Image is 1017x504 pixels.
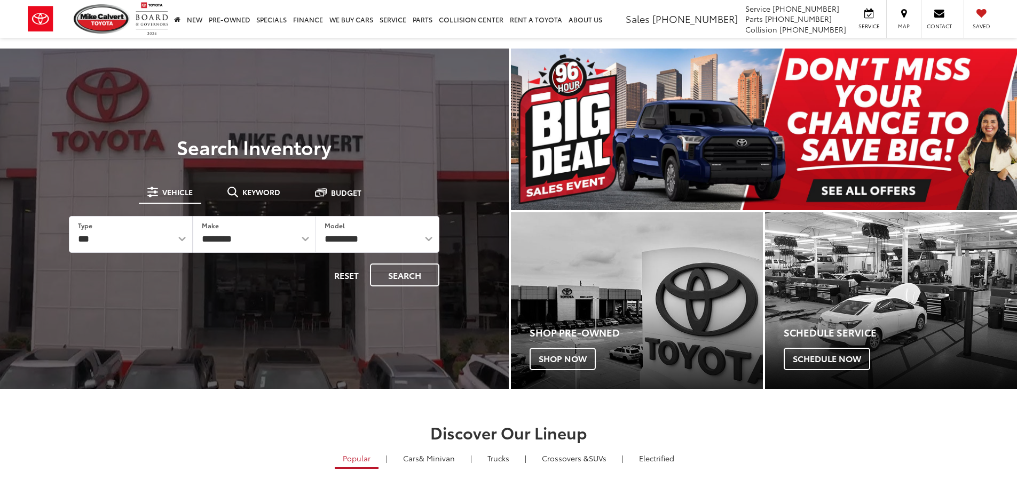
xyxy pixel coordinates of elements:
span: Sales [626,12,650,26]
span: Schedule Now [784,348,870,370]
span: Saved [969,22,993,30]
span: Map [892,22,916,30]
a: Trucks [479,449,517,467]
h2: Discover Our Lineup [132,423,885,441]
a: Schedule Service Schedule Now [765,212,1017,389]
span: Service [745,3,770,14]
span: & Minivan [419,453,455,463]
button: Search [370,263,439,286]
span: Budget [331,189,361,196]
span: [PHONE_NUMBER] [652,12,738,26]
li: | [619,453,626,463]
span: Crossovers & [542,453,589,463]
button: Reset [325,263,368,286]
h4: Schedule Service [784,327,1017,338]
span: [PHONE_NUMBER] [772,3,839,14]
span: Contact [927,22,952,30]
span: [PHONE_NUMBER] [779,24,846,35]
li: | [468,453,475,463]
span: Service [857,22,881,30]
img: Mike Calvert Toyota [74,4,130,34]
div: Toyota [765,212,1017,389]
label: Type [78,221,92,230]
h4: Shop Pre-Owned [530,327,763,338]
span: Vehicle [162,188,193,196]
span: [PHONE_NUMBER] [765,13,832,24]
span: Shop Now [530,348,596,370]
span: Collision [745,24,777,35]
a: Electrified [631,449,682,467]
a: Cars [395,449,463,467]
h3: Search Inventory [45,136,464,157]
li: | [522,453,529,463]
a: Popular [335,449,379,469]
a: Shop Pre-Owned Shop Now [511,212,763,389]
span: Keyword [242,188,280,196]
span: Parts [745,13,763,24]
label: Model [325,221,345,230]
label: Make [202,221,219,230]
a: SUVs [534,449,614,467]
li: | [383,453,390,463]
div: Toyota [511,212,763,389]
